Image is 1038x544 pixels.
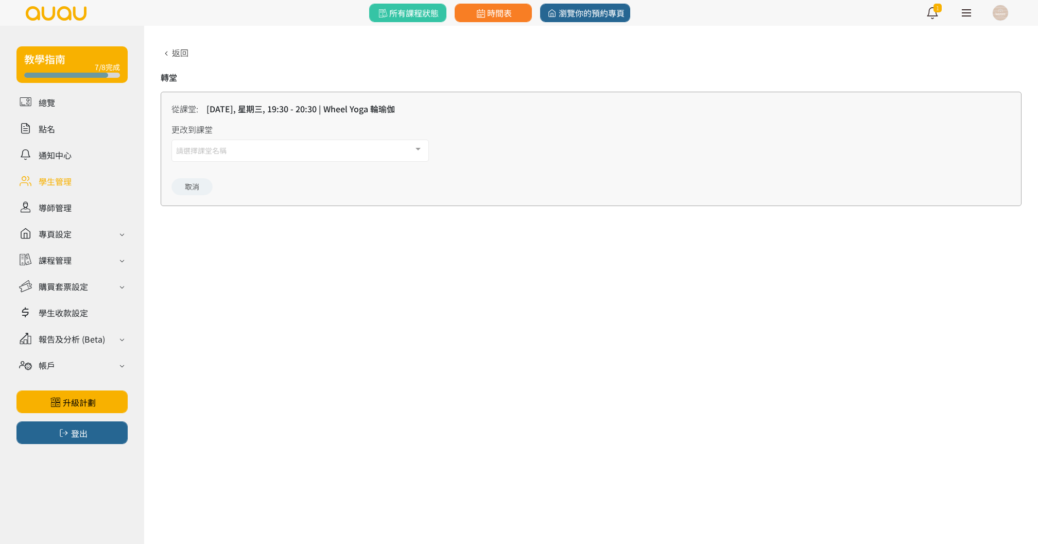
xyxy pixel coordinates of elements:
[376,7,439,19] span: 所有課程狀態
[39,254,72,266] div: 課程管理
[319,103,321,115] div: |
[369,4,446,22] a: 所有課程狀態
[206,103,317,115] div: [DATE], 星期三, 19:30 - 20:30
[25,6,88,21] img: logo.svg
[474,7,512,19] span: 時間表
[16,421,128,444] button: 登出
[546,7,625,19] span: 瀏覽你的預約專頁
[39,359,55,371] div: 帳戶
[16,390,128,413] a: 升級計劃
[540,4,630,22] a: 瀏覽你的預約專頁
[39,333,105,345] div: 報告及分析 (Beta)
[171,123,1011,135] div: 更改到課堂
[161,46,188,59] a: 返回
[171,103,198,115] div: 從課堂:
[323,103,395,115] div: Wheel Yoga 輪瑜伽
[39,280,88,293] div: 購買套票設定
[171,178,213,195] a: 取消
[161,71,1022,83] div: 轉堂
[39,228,72,240] div: 專頁設定
[933,4,942,12] span: 1
[455,4,532,22] a: 時間表
[176,144,227,156] span: 請選擇課堂名稱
